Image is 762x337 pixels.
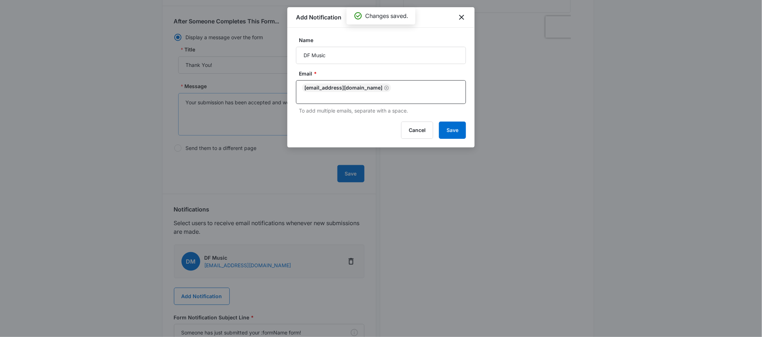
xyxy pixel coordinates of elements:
button: close [457,13,466,22]
h1: Add Notification [296,13,341,22]
button: Save [439,122,466,139]
p: Changes saved. [366,12,408,20]
iframe: reCAPTCHA [142,77,234,98]
label: Email [299,70,469,77]
label: Name [299,36,469,44]
button: Remove [384,85,389,90]
div: [EMAIL_ADDRESS][DOMAIN_NAME] [302,83,391,92]
button: Cancel [401,122,433,139]
span: Submit [5,84,23,90]
p: To add multiple emails, separate with a space. [299,107,466,114]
